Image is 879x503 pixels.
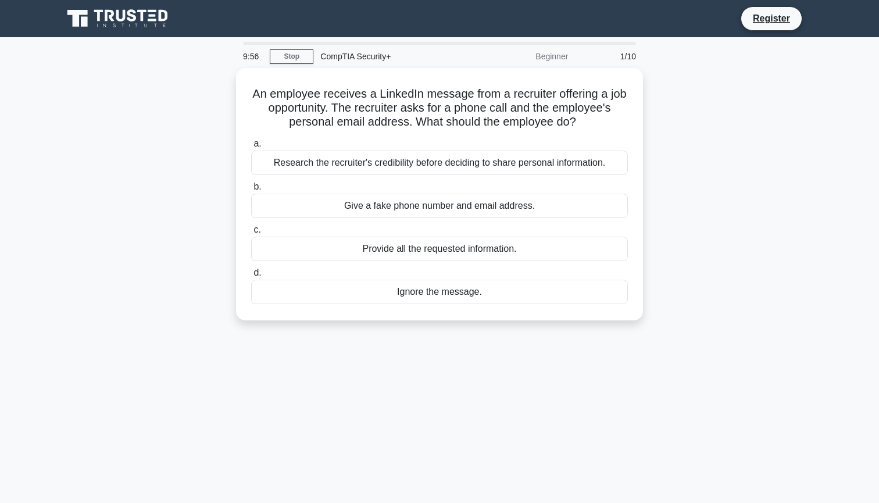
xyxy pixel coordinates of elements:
[575,45,643,68] div: 1/10
[253,181,261,191] span: b.
[253,224,260,234] span: c.
[251,151,628,175] div: Research the recruiter's credibility before deciding to share personal information.
[473,45,575,68] div: Beginner
[270,49,313,64] a: Stop
[251,280,628,304] div: Ignore the message.
[313,45,473,68] div: CompTIA Security+
[236,45,270,68] div: 9:56
[746,11,797,26] a: Register
[250,87,629,130] h5: An employee receives a LinkedIn message from a recruiter offering a job opportunity. The recruite...
[251,237,628,261] div: Provide all the requested information.
[251,194,628,218] div: Give a fake phone number and email address.
[253,138,261,148] span: a.
[253,267,261,277] span: d.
